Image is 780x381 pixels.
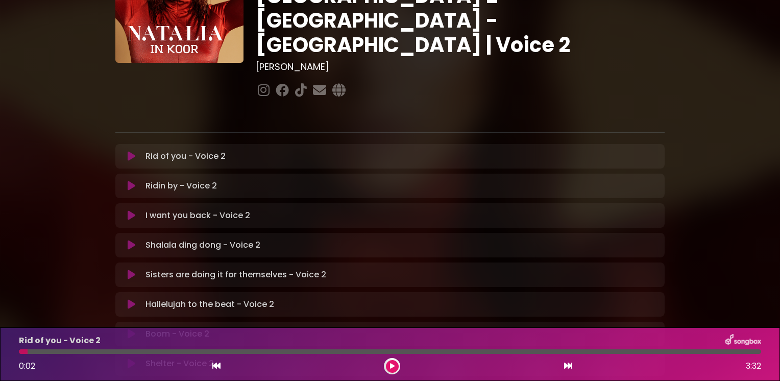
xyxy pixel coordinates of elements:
p: Sisters are doing it for themselves - Voice 2 [145,269,326,281]
span: 0:02 [19,360,35,372]
span: 3:32 [746,360,761,372]
p: Shalala ding dong - Voice 2 [145,239,260,251]
p: Hallelujah to the beat - Voice 2 [145,298,274,311]
h3: [PERSON_NAME] [256,61,665,73]
img: songbox-logo-white.png [725,334,761,347]
p: Ridin by - Voice 2 [145,180,217,192]
p: I want you back - Voice 2 [145,209,250,222]
p: Rid of you - Voice 2 [145,150,226,162]
p: Rid of you - Voice 2 [19,335,101,347]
